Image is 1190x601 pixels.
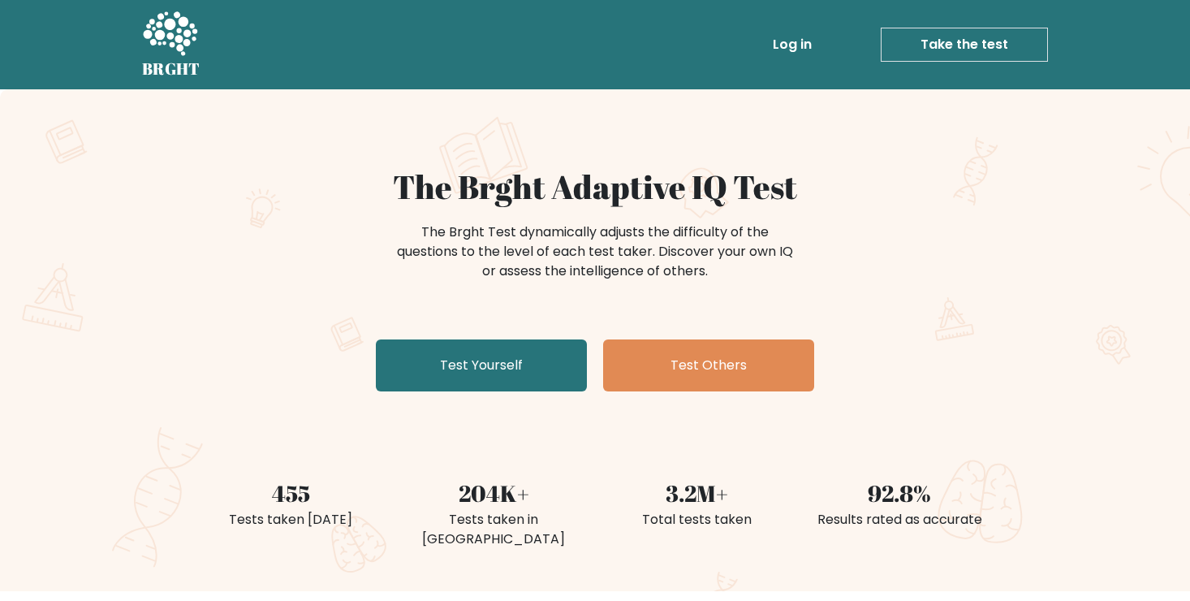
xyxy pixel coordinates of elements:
[402,510,585,549] div: Tests taken in [GEOGRAPHIC_DATA]
[199,476,382,510] div: 455
[142,6,200,83] a: BRGHT
[142,59,200,79] h5: BRGHT
[199,510,382,530] div: Tests taken [DATE]
[605,510,788,530] div: Total tests taken
[402,476,585,510] div: 204K+
[603,339,814,391] a: Test Others
[376,339,587,391] a: Test Yourself
[808,476,991,510] div: 92.8%
[199,167,991,206] h1: The Brght Adaptive IQ Test
[808,510,991,530] div: Results rated as accurate
[392,223,798,281] div: The Brght Test dynamically adjusts the difficulty of the questions to the level of each test take...
[605,476,788,510] div: 3.2M+
[881,28,1048,62] a: Take the test
[766,28,818,61] a: Log in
